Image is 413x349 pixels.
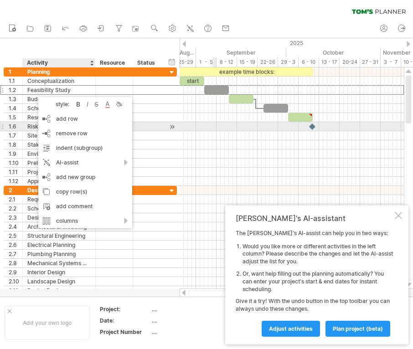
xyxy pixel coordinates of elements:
[27,77,91,85] div: Conceptualization
[9,140,22,149] div: 1.8
[168,122,176,132] div: scroll to activity
[9,168,22,176] div: 1.11
[237,57,258,67] div: 15 - 19
[100,328,150,336] div: Project Number
[236,230,393,336] div: The [PERSON_NAME]'s AI-assist can help you in two ways: Give it a try! With the undo button in th...
[243,243,393,266] li: Would you like more or different activities in the left column? Please describe the changes and l...
[243,270,393,293] li: Or, want help filling out the planning automatically? You can enter your project's start & end da...
[27,122,91,131] div: Risk Assessment
[27,204,91,213] div: Schematic Design
[27,241,91,249] div: Electrical Planning
[9,67,22,76] div: 1
[9,222,22,231] div: 2.4
[27,186,91,195] div: Design
[333,325,383,332] span: plan project (beta)
[27,104,91,113] div: Scheduling
[9,204,22,213] div: 2.2
[9,250,22,258] div: 2.7
[152,317,228,324] div: ....
[278,57,299,67] div: 29 - 3
[286,48,381,57] div: October 2025
[27,168,91,176] div: Project Charter
[340,57,360,67] div: 20-24
[152,328,228,336] div: ....
[27,95,91,103] div: Budgeting
[9,231,22,240] div: 2.5
[299,57,319,67] div: 6 - 10
[217,57,237,67] div: 8 - 12
[9,77,22,85] div: 1.1
[9,286,22,295] div: 2.11
[27,86,91,94] div: Feasibility Study
[27,213,91,222] div: Design Development
[236,214,393,223] div: [PERSON_NAME]'s AI-assistant
[27,140,91,149] div: Stakeholder Meetings
[9,104,22,113] div: 1.4
[27,286,91,295] div: Design Review
[9,195,22,204] div: 2.1
[258,57,278,67] div: 22-26
[27,277,91,286] div: Landscape Design
[196,48,286,57] div: September 2025
[38,185,132,199] div: copy row(s)
[38,112,132,126] div: add row
[38,141,132,155] div: indent (subgroup)
[9,159,22,167] div: 1.10
[325,321,390,337] a: plan project (beta)
[180,77,204,85] div: start
[9,259,22,267] div: 2.8
[38,214,132,228] div: columns
[9,277,22,286] div: 2.10
[269,325,313,332] span: Adjust activities
[9,95,22,103] div: 1.3
[262,321,320,337] a: Adjust activities
[9,213,22,222] div: 2.3
[100,317,150,324] div: Date:
[27,222,91,231] div: Architectural Modeling
[5,306,90,340] div: Add your own logo
[27,231,91,240] div: Structural Engineering
[9,131,22,140] div: 1.7
[27,131,91,140] div: Site Analysis
[27,159,91,167] div: Preliminary Drawings
[27,250,91,258] div: Plumbing Planning
[9,149,22,158] div: 1.9
[176,57,196,67] div: 25-29
[38,199,132,214] div: add comment
[360,57,381,67] div: 27 - 31
[27,268,91,277] div: Interior Design
[27,195,91,204] div: Requirements Gathering
[9,86,22,94] div: 1.2
[38,155,132,170] div: AI-assist
[27,67,91,76] div: Planning
[9,122,22,131] div: 1.6
[42,101,74,108] div: style:
[38,170,132,185] div: add new group
[100,58,128,67] div: Resource
[152,305,228,313] div: ....
[9,177,22,185] div: 1.12
[9,268,22,277] div: 2.9
[9,186,22,195] div: 2
[180,67,313,76] div: example time blocks:
[56,130,88,137] span: remove row
[9,113,22,122] div: 1.5
[381,57,401,67] div: 3 - 7
[27,177,91,185] div: Approval Process
[319,57,340,67] div: 13 - 17
[196,57,217,67] div: 1 - 5
[27,149,91,158] div: Environmental Study
[27,113,91,122] div: Resource Allocation
[27,259,91,267] div: Mechanical Systems Design
[137,58,157,67] div: Status
[9,241,22,249] div: 2.6
[27,58,90,67] div: Activity
[100,305,150,313] div: Project:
